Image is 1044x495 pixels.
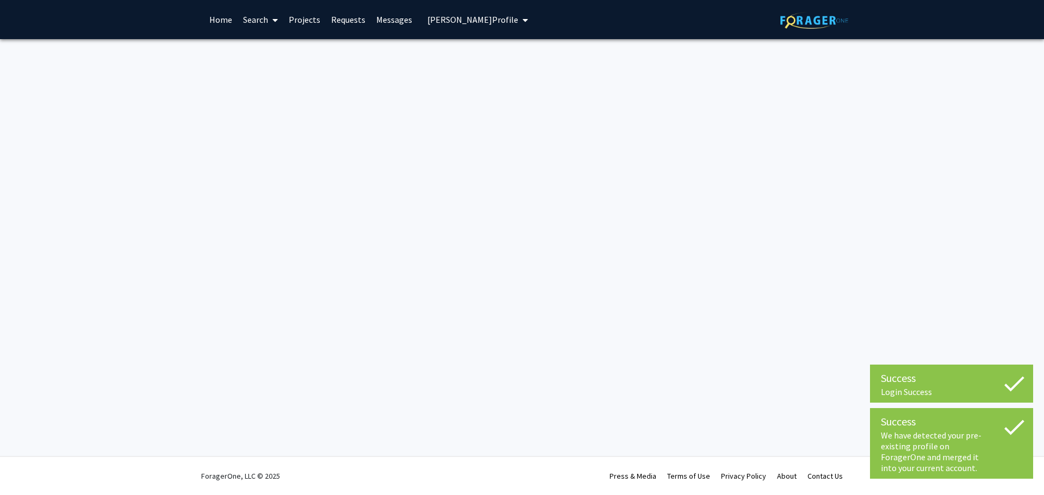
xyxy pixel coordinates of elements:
[721,471,766,481] a: Privacy Policy
[427,14,518,25] span: [PERSON_NAME] Profile
[881,386,1022,397] div: Login Success
[777,471,797,481] a: About
[807,471,843,481] a: Contact Us
[371,1,418,39] a: Messages
[283,1,326,39] a: Projects
[881,370,1022,386] div: Success
[780,12,848,29] img: ForagerOne Logo
[881,413,1022,430] div: Success
[204,1,238,39] a: Home
[201,457,280,495] div: ForagerOne, LLC © 2025
[326,1,371,39] a: Requests
[610,471,656,481] a: Press & Media
[881,430,1022,473] div: We have detected your pre-existing profile on ForagerOne and merged it into your current account.
[667,471,710,481] a: Terms of Use
[238,1,283,39] a: Search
